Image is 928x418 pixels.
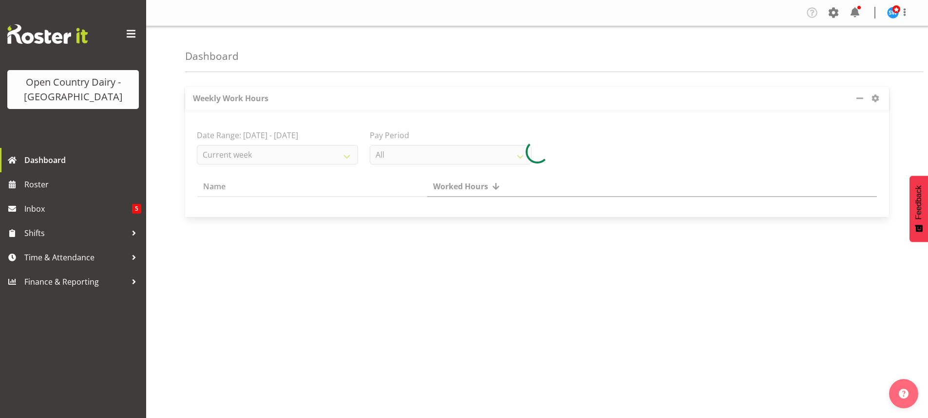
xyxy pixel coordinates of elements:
span: Dashboard [24,153,141,167]
span: Feedback [914,185,923,219]
span: Inbox [24,201,132,216]
span: 5 [132,204,141,214]
span: Finance & Reporting [24,274,127,289]
img: steve-webb7510.jpg [887,7,899,18]
div: Open Country Dairy - [GEOGRAPHIC_DATA] [17,75,129,104]
h4: Dashboard [185,51,239,62]
span: Time & Attendance [24,250,127,265]
img: Rosterit website logo [7,24,88,44]
img: help-xxl-2.png [899,389,909,399]
span: Roster [24,177,141,192]
span: Shifts [24,226,127,240]
button: Feedback - Show survey [909,176,928,242]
